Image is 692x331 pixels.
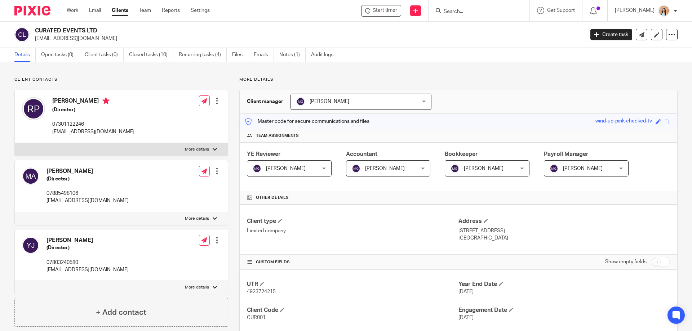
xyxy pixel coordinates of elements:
[458,289,474,294] span: [DATE]
[247,259,458,265] h4: CUSTOM FIELDS
[22,167,39,185] img: svg%3E
[67,7,78,14] a: Work
[52,121,134,128] p: 07301122246
[458,227,670,234] p: [STREET_ADDRESS]
[96,307,146,318] h4: + Add contact
[35,27,471,35] h2: CURATED EVENTS LTD
[256,195,289,201] span: Other details
[46,190,129,197] p: 07885498106
[590,29,632,40] a: Create task
[52,128,134,135] p: [EMAIL_ADDRESS][DOMAIN_NAME]
[458,218,670,225] h4: Address
[46,175,129,183] h5: (Director)
[52,97,134,106] h4: [PERSON_NAME]
[544,151,589,157] span: Payroll Manager
[361,5,401,17] div: CURATED EVENTS LTD
[458,234,670,242] p: [GEOGRAPHIC_DATA]
[129,48,173,62] a: Closed tasks (10)
[22,97,45,120] img: svg%3E
[185,285,209,290] p: More details
[89,7,101,14] a: Email
[14,6,50,15] img: Pixie
[245,118,369,125] p: Master code for secure communications and files
[46,259,129,266] p: 07803240580
[658,5,670,17] img: Linkedin%20Posts%20-%20Client%20success%20stories%20(1).png
[365,166,405,171] span: [PERSON_NAME]
[52,106,134,113] h5: (Director)
[14,77,228,82] p: Client contacts
[41,48,79,62] a: Open tasks (0)
[615,7,655,14] p: [PERSON_NAME]
[352,164,360,173] img: svg%3E
[445,151,478,157] span: Bookkeeper
[112,7,128,14] a: Clients
[14,48,36,62] a: Details
[102,97,110,104] i: Primary
[139,7,151,14] a: Team
[247,151,281,157] span: YE Reviewer
[46,244,129,251] h5: (Director)
[232,48,248,62] a: Files
[458,315,474,320] span: [DATE]
[179,48,227,62] a: Recurring tasks (4)
[46,197,129,204] p: [EMAIL_ADDRESS][DOMAIN_NAME]
[256,133,299,139] span: Team assignments
[247,315,266,320] span: CUR001
[464,166,504,171] span: [PERSON_NAME]
[458,281,670,288] h4: Year End Date
[85,48,124,62] a: Client tasks (0)
[443,9,508,15] input: Search
[311,48,339,62] a: Audit logs
[247,218,458,225] h4: Client type
[310,99,349,104] span: [PERSON_NAME]
[162,7,180,14] a: Reports
[253,164,261,173] img: svg%3E
[247,281,458,288] h4: UTR
[46,237,129,244] h4: [PERSON_NAME]
[22,237,39,254] img: svg%3E
[185,147,209,152] p: More details
[35,35,580,42] p: [EMAIL_ADDRESS][DOMAIN_NAME]
[266,166,306,171] span: [PERSON_NAME]
[46,167,129,175] h4: [PERSON_NAME]
[373,7,397,14] span: Start timer
[458,307,670,314] h4: Engagement Date
[46,266,129,273] p: [EMAIL_ADDRESS][DOMAIN_NAME]
[185,216,209,222] p: More details
[279,48,306,62] a: Notes (1)
[247,98,283,105] h3: Client manager
[550,164,558,173] img: svg%3E
[563,166,603,171] span: [PERSON_NAME]
[451,164,459,173] img: svg%3E
[247,307,458,314] h4: Client Code
[247,227,458,234] p: Limited company
[346,151,377,157] span: Accountant
[239,77,678,82] p: More details
[254,48,274,62] a: Emails
[296,97,305,106] img: svg%3E
[605,258,647,265] label: Show empty fields
[247,289,276,294] span: 4923724215
[595,117,652,126] div: wind-up-pink-checked-tv
[14,27,30,42] img: svg%3E
[547,8,575,13] span: Get Support
[191,7,210,14] a: Settings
